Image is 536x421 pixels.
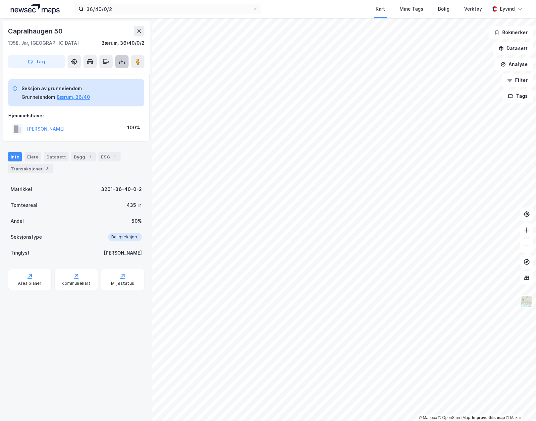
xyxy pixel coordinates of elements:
div: Seksjon av grunneiendom [22,85,90,92]
div: Miljøstatus [111,281,134,286]
div: 3 [44,165,51,172]
div: [PERSON_NAME] [104,249,142,257]
img: Z [520,295,533,308]
div: Mine Tags [400,5,423,13]
div: Eiere [25,152,41,161]
div: Kart [376,5,385,13]
div: 1358, Jar, [GEOGRAPHIC_DATA] [8,39,79,47]
div: Info [8,152,22,161]
div: Transaksjoner [8,164,53,173]
a: Improve this map [472,415,505,420]
div: Verktøy [464,5,482,13]
div: Arealplaner [18,281,41,286]
div: 1 [86,153,93,160]
input: Søk på adresse, matrikkel, gårdeiere, leietakere eller personer [84,4,253,14]
div: Hjemmelshaver [8,112,144,120]
div: Tomteareal [11,201,37,209]
div: Andel [11,217,24,225]
button: Tag [8,55,65,68]
div: ESG [98,152,121,161]
div: 1 [111,153,118,160]
div: 50% [132,217,142,225]
button: Bokmerker [489,26,533,39]
div: Kontrollprogram for chat [503,389,536,421]
div: Matrikkel [11,185,32,193]
div: Bygg [71,152,96,161]
a: OpenStreetMap [438,415,470,420]
button: Bærum, 36/40 [57,93,90,101]
div: Capralhaugen 50 [8,26,64,36]
div: Eyvind [500,5,515,13]
button: Filter [502,74,533,87]
div: Datasett [44,152,69,161]
div: Bolig [438,5,450,13]
div: 100% [127,124,140,132]
div: 3201-36-40-0-2 [101,185,142,193]
div: Seksjonstype [11,233,42,241]
button: Datasett [493,42,533,55]
div: 435 ㎡ [127,201,142,209]
a: Mapbox [419,415,437,420]
button: Analyse [495,58,533,71]
iframe: Chat Widget [503,389,536,421]
button: Tags [503,90,533,103]
div: Tinglyst [11,249,29,257]
div: Grunneiendom [22,93,55,101]
img: logo.a4113a55bc3d86da70a041830d287a7e.svg [11,4,60,14]
div: Kommunekart [62,281,90,286]
div: Bærum, 36/40/0/2 [101,39,144,47]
